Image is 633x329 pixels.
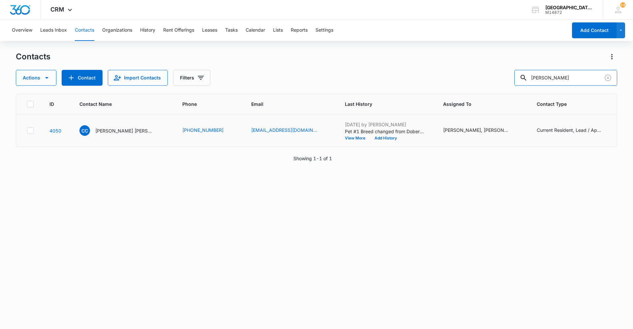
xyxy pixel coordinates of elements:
[545,10,593,15] div: account id
[345,121,427,128] p: [DATE] by [PERSON_NAME]
[49,101,54,107] span: ID
[182,127,224,134] a: [PHONE_NUMBER]
[620,2,625,8] div: notifications count
[79,101,157,107] span: Contact Name
[50,6,64,13] span: CRM
[251,127,317,134] a: [EMAIL_ADDRESS][DOMAIN_NAME]
[182,101,226,107] span: Phone
[182,127,235,135] div: Phone - (970) 397-6701 - Select to Edit Field
[225,20,238,41] button: Tasks
[108,70,168,86] button: Import Contacts
[79,125,166,136] div: Contact Name - Cade Chagollan Emma Chandler - Select to Edit Field
[163,20,194,41] button: Rent Offerings
[443,127,521,135] div: Assigned To - Becca McDermott, Chris Urrutia, Derrick Williams, Jonathan Guptill, Mia Villalba - ...
[102,20,132,41] button: Organizations
[62,70,103,86] button: Add Contact
[345,101,418,107] span: Last History
[273,20,283,41] button: Lists
[514,70,617,86] input: Search Contacts
[316,20,333,41] button: Settings
[293,155,332,162] p: Showing 1-1 of 1
[345,128,427,135] p: Pet #1 Breed changed from Doberman mix to Husky/Mix.
[537,101,605,107] span: Contact Type
[443,101,511,107] span: Assigned To
[607,51,617,62] button: Actions
[246,20,265,41] button: Calendar
[95,127,155,134] p: [PERSON_NAME] [PERSON_NAME]
[537,127,615,135] div: Contact Type - Current Resident, Lead / Applicant - Select to Edit Field
[291,20,308,41] button: Reports
[173,70,210,86] button: Filters
[443,127,509,134] div: [PERSON_NAME], [PERSON_NAME], [PERSON_NAME], [PERSON_NAME], [PERSON_NAME]
[16,52,50,62] h1: Contacts
[12,20,32,41] button: Overview
[537,127,603,134] div: Current Resident, Lead / Applicant
[79,125,90,136] span: CC
[345,136,370,140] button: View More
[603,73,613,83] button: Clear
[251,127,329,135] div: Email - emma2chandler@gmail.com - Select to Edit Field
[572,22,617,38] button: Add Contact
[16,70,56,86] button: Actions
[370,136,402,140] button: Add History
[202,20,217,41] button: Leases
[251,101,319,107] span: Email
[620,2,625,8] span: 13
[40,20,67,41] button: Leads Inbox
[75,20,94,41] button: Contacts
[545,5,593,10] div: account name
[49,128,61,134] a: Navigate to contact details page for Cade Chagollan Emma Chandler
[140,20,155,41] button: History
